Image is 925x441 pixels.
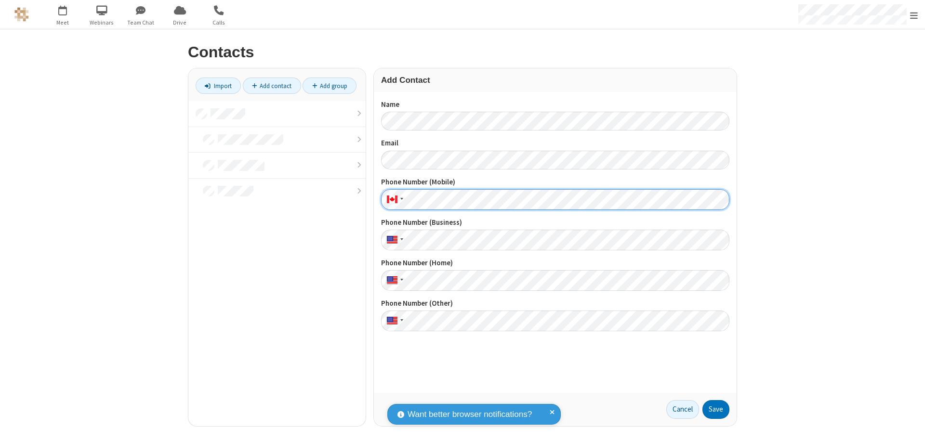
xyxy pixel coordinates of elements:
a: Add group [303,78,357,94]
span: Calls [201,18,237,27]
a: Add contact [243,78,301,94]
label: Phone Number (Mobile) [381,177,729,188]
button: Save [702,400,729,419]
a: Import [196,78,241,94]
label: Phone Number (Business) [381,217,729,228]
span: Want better browser notifications? [408,408,532,421]
a: Cancel [666,400,699,419]
label: Email [381,138,729,149]
div: United States: + 1 [381,270,406,291]
img: QA Selenium DO NOT DELETE OR CHANGE [14,7,29,22]
label: Name [381,99,729,110]
h2: Contacts [188,44,737,61]
div: Canada: + 1 [381,189,406,210]
span: Meet [45,18,81,27]
h3: Add Contact [381,76,729,85]
span: Team Chat [123,18,159,27]
span: Webinars [84,18,120,27]
label: Phone Number (Other) [381,298,729,309]
div: United States: + 1 [381,311,406,331]
div: United States: + 1 [381,230,406,250]
span: Drive [162,18,198,27]
label: Phone Number (Home) [381,258,729,269]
